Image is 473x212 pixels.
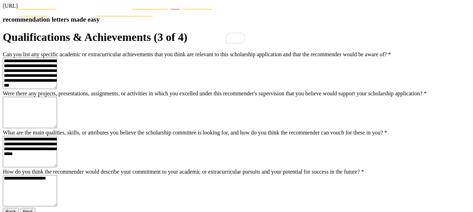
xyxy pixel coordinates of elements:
[3,51,391,57] label: Can you list any specific academic or extracurricular achievements that you think are relevant to...
[3,90,427,96] label: Were there any projects, presentations, assignments, or activities in which you excelled under th...
[3,169,364,175] label: How do you think the recommender would describe your commitment to your academic or extracurricul...
[3,130,387,136] label: What are the main qualities, skills, or attributes you believe the scholarship committee is looki...
[3,136,57,167] textarea: To enrich screen reader interactions, please activate Accessibility in Grammarly extension settings
[3,97,57,128] textarea: To enrich screen reader interactions, please activate Accessibility in Grammarly extension settings
[3,58,57,89] textarea: To enrich screen reader interactions, please activate Accessibility in Grammarly extension settings
[3,175,57,206] textarea: To enrich screen reader interactions, please activate Accessibility in Grammarly extension settings
[3,3,18,9] span: [URL]
[3,31,470,44] h1: Qualifications & Achievements (3 of 4)
[3,16,470,23] h3: recommendation letters made easy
